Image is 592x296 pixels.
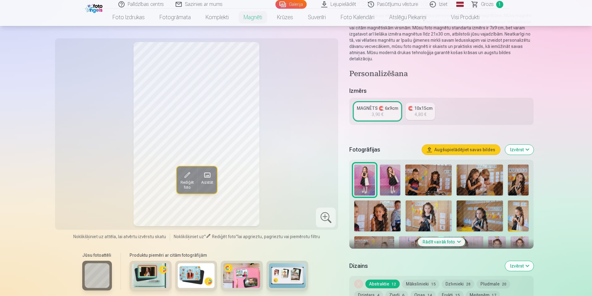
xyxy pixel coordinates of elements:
[349,145,417,154] h5: Fotogrāfijas
[82,252,112,258] h6: Jūsu fotoattēli
[349,69,533,79] h4: Personalizēšana
[349,87,533,95] h5: Izmērs
[177,166,197,194] button: Rediģēt foto
[270,9,300,26] a: Krūzes
[198,9,236,26] a: Komplekti
[392,282,396,286] span: 12
[354,103,401,120] a: MAGNĒTS 🧲 6x9cm3,90 €
[236,9,270,26] a: Magnēti
[481,1,494,8] span: Grozs
[236,234,238,239] span: "
[174,234,204,239] span: Noklikšķiniet uz
[197,166,217,194] button: Aizstāt
[372,111,383,118] div: 3,90 €
[300,9,333,26] a: Suvenīri
[333,9,382,26] a: Foto kalendāri
[105,9,152,26] a: Foto izdrukas
[406,103,435,120] a: 🧲 10x15cm4,80 €
[127,252,311,258] h6: Produktu piemēri ar citām fotogrāfijām
[422,145,500,155] button: Augšupielādējiet savas bildes
[477,280,510,288] button: Pludmale20
[434,9,487,26] a: Visi produkti
[349,262,500,270] h5: Dizains
[73,234,166,240] span: Noklikšķiniet uz attēla, lai atvērtu izvērstu skatu
[349,12,533,62] p: Saglabājiet savas vērtīgās atmiņas ar mūsu personalizētajiem foto magnētiem. Mūsu magnēti ir izga...
[408,105,432,111] div: 🧲 10x15cm
[357,105,398,111] div: MAGNĒTS 🧲 6x9cm
[152,9,198,26] a: Fotogrāmata
[365,280,400,288] button: Abstraktie12
[431,282,436,286] span: 15
[502,282,506,286] span: 20
[238,234,320,239] span: lai apgrieztu, pagrieztu vai piemērotu filtru
[382,9,434,26] a: Atslēgu piekariņi
[85,2,104,13] img: /fa1
[442,280,474,288] button: Dzīvnieki28
[415,111,426,118] div: 4,80 €
[505,261,534,271] button: Izvērst
[180,180,194,190] span: Rediģēt foto
[201,180,213,185] span: Aizstāt
[466,282,471,286] span: 28
[212,234,236,239] span: Rediģēt foto
[505,145,534,155] button: Izvērst
[402,280,439,288] button: Mākslinieki15
[418,238,465,246] button: Rādīt vairāk foto
[204,234,206,239] span: "
[496,1,503,8] span: 1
